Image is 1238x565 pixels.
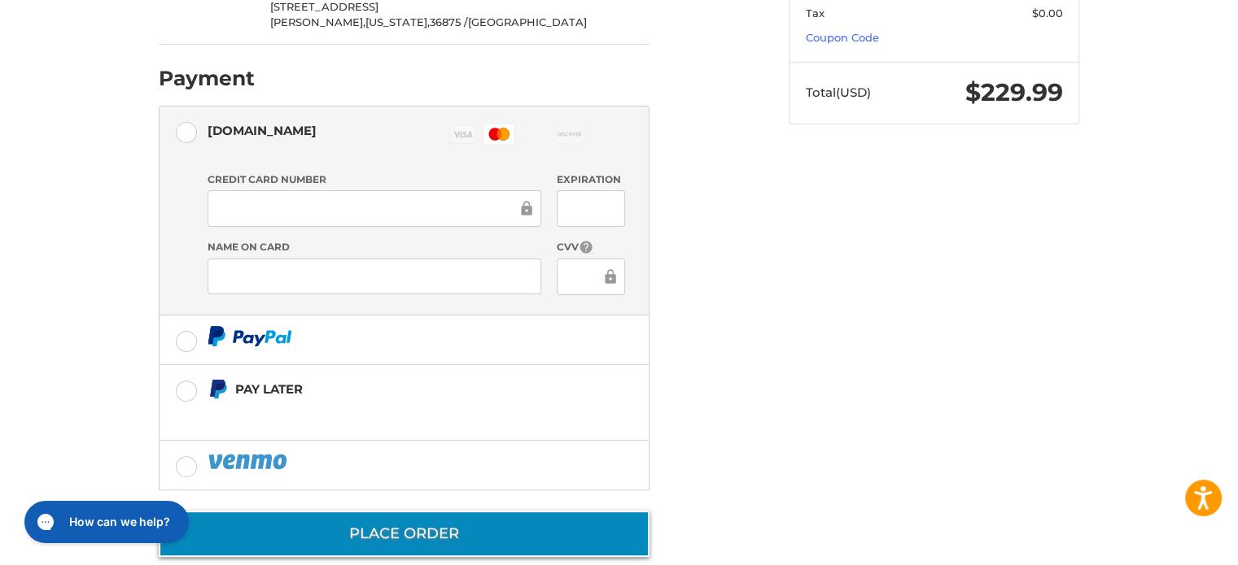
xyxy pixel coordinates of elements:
button: Place Order [159,511,650,557]
label: Credit Card Number [208,172,541,187]
div: [DOMAIN_NAME] [208,117,317,144]
label: Expiration [557,172,624,187]
img: PayPal icon [208,451,291,472]
span: [GEOGRAPHIC_DATA] [468,15,587,28]
label: CVV [557,240,624,255]
span: 36875 / [430,15,468,28]
img: PayPal icon [208,326,292,346]
iframe: PayPal Message 1 [208,406,548,420]
label: Name on Card [208,240,541,254]
a: Coupon Code [806,31,879,44]
span: Total (USD) [806,85,871,100]
span: [US_STATE], [365,15,430,28]
span: Tax [806,7,825,20]
div: Pay Later [235,376,547,402]
span: [PERSON_NAME], [270,15,365,28]
h2: Payment [159,66,255,91]
iframe: Gorgias live chat messenger [16,495,193,549]
img: Pay Later icon [208,379,228,399]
